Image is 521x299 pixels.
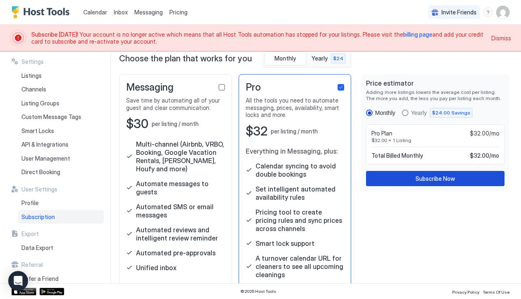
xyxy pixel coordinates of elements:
span: $32.00 x 1 Listing [371,137,499,143]
span: Pro [246,81,261,93]
span: © 2025 Host Tools [240,289,276,294]
div: menu [483,7,493,17]
span: Set intelligent automated availability rules [256,185,345,201]
span: Pricing tool to create pricing rules and sync prices across channels [256,208,345,233]
a: Listings [18,69,104,83]
button: Monthly [265,51,306,65]
span: Adding more listings lowers the average cost per listing. The more you add, the less you pay per ... [366,89,505,101]
a: Calendar [83,8,107,16]
span: All the tools you need to automate messaging, prices, availability, smart locks and more. [246,97,345,119]
div: checkbox [218,84,225,91]
span: User Settings [21,186,57,193]
div: User profile [496,6,509,19]
div: checkbox [338,84,344,91]
a: Channels [18,82,104,96]
span: Invite Friends [441,9,476,16]
a: Subscription [18,210,104,224]
a: Inbox [114,8,128,16]
span: Save time by automating all of your guest and clear communication. [126,97,225,111]
span: Automate messages to guests [136,180,225,196]
span: $30 [126,116,148,132]
span: Pricing [169,9,188,16]
span: $24 [333,55,343,62]
span: $32 [246,124,268,139]
a: API & Integrations [18,138,104,152]
span: Listing Groups [21,100,59,107]
span: Refer a Friend [21,275,59,283]
div: yearly [402,108,472,118]
span: Custom Message Tags [21,113,81,121]
span: Calendar syncing to avoid double bookings [256,162,345,178]
span: $32.00/mo [470,130,499,137]
span: Automated reviews and intelligent review reminder [136,226,225,242]
a: App Store [12,288,36,295]
a: Refer a Friend [18,272,104,286]
span: Yearly [312,55,329,62]
div: Subscribe Now [415,174,455,183]
span: Unified inbox [136,264,176,272]
span: Smart Locks [21,127,54,135]
a: Smart Locks [18,124,104,138]
div: Dismiss [491,34,511,42]
div: tab-group [263,49,351,68]
span: $24.00 Savings [432,109,470,117]
a: Host Tools Logo [12,6,73,19]
a: Direct Booking [18,165,104,179]
span: Referral [21,261,43,269]
span: Choose the plan that works for you [119,54,252,64]
div: RadioGroup [366,108,505,118]
span: Settings [21,58,44,65]
span: Your account is no longer active which means that all Host Tools automation has stopped for your ... [31,31,486,45]
span: Inbox [114,9,128,16]
div: Monthly [375,110,395,116]
a: Messaging [134,8,163,16]
button: Subscribe Now [366,171,505,186]
span: Multi-channel (Airbnb, VRBO, Booking, Google Vacation Rentals, [PERSON_NAME], Houfy and more) [136,140,225,173]
span: Calendar [83,9,107,16]
span: Terms Of Use [483,290,509,294]
span: Everything in Messaging, plus: [246,147,345,155]
a: Custom Message Tags [18,110,104,124]
span: Data Export [21,244,53,252]
div: Yearly [411,110,427,116]
span: Listings [21,72,42,79]
a: Profile [18,196,104,210]
button: Yearly $24 [308,51,350,65]
a: Terms Of Use [483,287,509,296]
a: billing page [403,31,432,38]
span: Smart lock support [256,239,314,248]
span: Pro Plan [371,130,392,137]
span: Profile [21,199,39,207]
span: per listing / month [271,128,318,135]
span: API & Integrations [21,141,68,148]
span: per listing / month [152,120,199,128]
a: Google Play Store [40,288,64,295]
span: Price estimator [366,79,505,87]
span: Automated SMS or email messages [136,203,225,219]
span: Messaging [126,81,174,93]
span: User Management [21,155,70,162]
span: Channels [21,86,46,93]
span: Export [21,230,39,238]
span: Subscription [21,213,55,221]
span: Subscribe [DATE]! [31,31,80,38]
span: Direct Booking [21,168,60,176]
div: Open Intercom Messenger [8,271,28,291]
a: Privacy Policy [452,287,479,296]
a: User Management [18,152,104,166]
span: Total Billed Monthly [371,152,423,159]
div: monthly [366,110,395,116]
a: Listing Groups [18,96,104,110]
span: Messaging [134,9,163,16]
span: A turnover calendar URL for cleaners to see all upcoming cleanings [256,254,345,279]
span: Automated pre-approvals [136,249,216,257]
a: Data Export [18,241,104,255]
span: $32.00 / mo [470,152,499,159]
span: Monthly [275,55,296,62]
span: Privacy Policy [452,290,479,294]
